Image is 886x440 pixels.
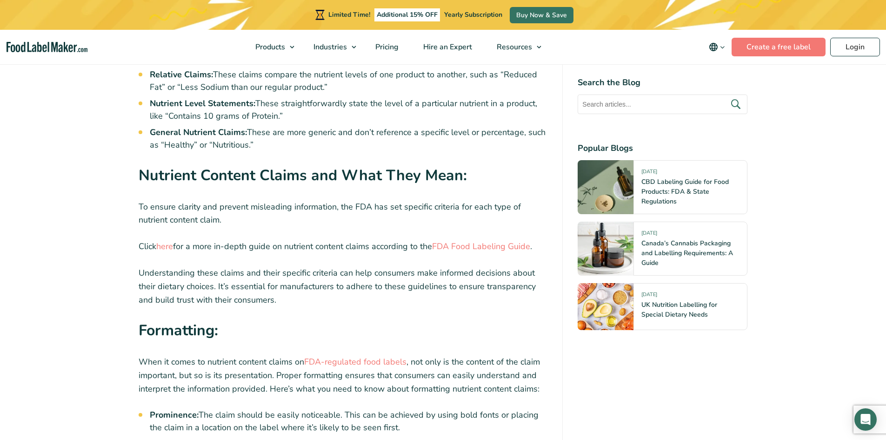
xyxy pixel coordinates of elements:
span: Additional 15% OFF [374,8,440,21]
li: The claim should be easily noticeable. This can be achieved by using bold fonts or placing the cl... [150,409,548,434]
a: Login [830,38,880,56]
a: Canada’s Cannabis Packaging and Labelling Requirements: A Guide [641,239,733,267]
a: Resources [485,30,546,64]
div: Open Intercom Messenger [854,408,877,431]
a: FDA Food Labeling Guide [432,241,530,252]
p: When it comes to nutrient content claims on , not only is the content of the claim important, but... [139,355,548,395]
span: Products [253,42,286,52]
p: To ensure clarity and prevent misleading information, the FDA has set specific criteria for each ... [139,200,548,227]
a: CBD Labeling Guide for Food Products: FDA & State Regulations [641,177,729,206]
a: Products [243,30,299,64]
li: These are more generic and don’t reference a specific level or percentage, such as “Healthy” or “... [150,126,548,151]
a: Hire an Expert [411,30,482,64]
p: Click for a more in-depth guide on nutrient content claims according to the . [139,240,548,253]
a: Industries [301,30,361,64]
strong: Formatting: [139,320,218,340]
span: Resources [494,42,533,52]
strong: Nutrient Content Claims and What They Mean: [139,165,467,185]
a: here [156,241,173,252]
input: Search articles... [578,95,747,114]
a: FDA-regulated food labels [304,356,406,367]
p: Understanding these claims and their specific criteria can help consumers make informed decisions... [139,266,548,306]
li: These claims compare the nutrient levels of one product to another, such as “Reduced Fat” or “Les... [150,68,548,94]
a: Create a free label [732,38,826,56]
a: UK Nutrition Labelling for Special Dietary Needs [641,300,717,319]
strong: Prominence: [150,409,199,420]
li: These straightforwardly state the level of a particular nutrient in a product, like “Contains 10 ... [150,97,548,122]
a: Buy Now & Save [510,7,573,23]
span: Limited Time! [328,10,370,19]
h4: Search the Blog [578,76,747,89]
span: [DATE] [641,230,657,240]
span: [DATE] [641,168,657,179]
strong: General Nutrient Claims: [150,127,247,138]
strong: Relative Claims: [150,69,213,80]
span: Industries [311,42,348,52]
span: Hire an Expert [420,42,473,52]
strong: Nutrient Level Statements: [150,98,255,109]
span: Pricing [373,42,400,52]
span: Yearly Subscription [444,10,502,19]
h4: Popular Blogs [578,142,747,155]
span: [DATE] [641,291,657,302]
a: Pricing [363,30,409,64]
